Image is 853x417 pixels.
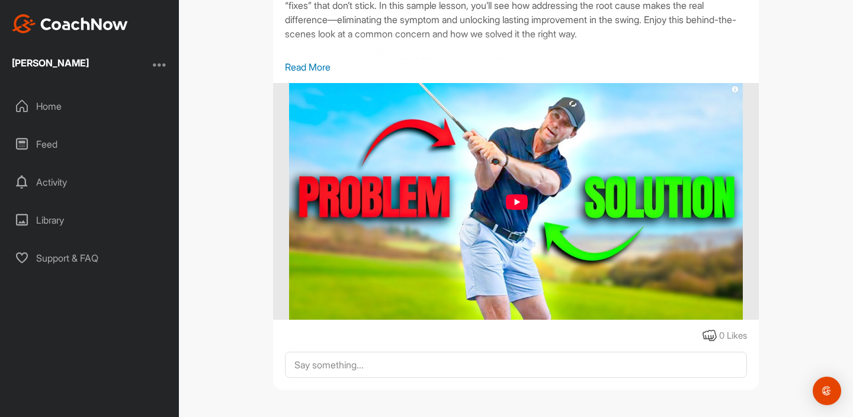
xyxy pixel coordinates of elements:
[285,60,747,74] p: Read More
[7,167,174,197] div: Activity
[289,83,743,320] img: media
[813,377,841,405] div: Open Intercom Messenger
[7,129,174,159] div: Feed
[7,205,174,235] div: Library
[12,58,89,68] div: [PERSON_NAME]
[7,91,174,121] div: Home
[719,329,747,343] div: 0 Likes
[7,243,174,273] div: Support & FAQ
[12,14,128,33] img: CoachNow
